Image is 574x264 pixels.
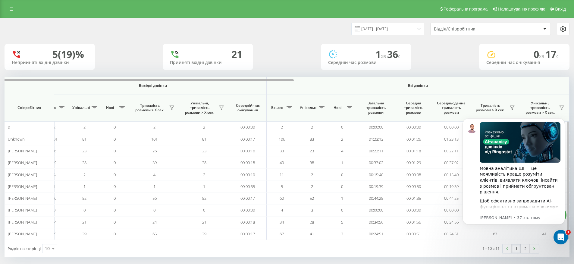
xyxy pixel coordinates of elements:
[229,216,267,228] td: 00:00:18
[341,136,343,142] span: 2
[486,60,562,65] div: Середній час очікування
[8,172,37,177] span: [PERSON_NAME]
[8,246,41,251] span: Рядків на сторінці
[102,105,118,110] span: Нові
[453,109,574,248] iframe: Intercom notifications повідомлення
[8,148,37,154] span: [PERSON_NAME]
[8,231,37,237] span: [PERSON_NAME]
[83,207,86,213] span: 0
[357,216,395,228] td: 00:34:56
[357,169,395,180] td: 00:15:40
[399,101,428,115] span: Середня тривалість розмови
[341,207,343,213] span: 0
[395,181,432,192] td: 00:09:50
[357,192,395,204] td: 00:44:25
[229,157,267,169] td: 00:00:18
[280,172,284,177] span: 11
[311,124,313,130] span: 2
[341,148,343,154] span: 4
[8,207,37,213] span: [PERSON_NAME]
[10,105,49,110] span: Співробітник
[523,101,557,115] span: Унікальні, тривалість розмови > Х сек.
[203,172,205,177] span: 2
[381,53,387,59] span: хв
[310,219,314,225] span: 28
[229,169,267,180] td: 00:00:10
[395,157,432,169] td: 00:01:29
[281,207,283,213] span: 4
[231,49,242,60] div: 21
[203,184,205,189] span: 1
[114,219,116,225] span: 0
[432,204,470,216] td: 00:00:00
[229,204,267,216] td: 00:00:00
[45,246,50,252] div: 10
[229,192,267,204] td: 00:00:17
[203,207,205,213] span: 0
[398,53,400,59] span: c
[114,196,116,201] span: 0
[202,136,206,142] span: 81
[114,160,116,165] span: 0
[8,184,37,189] span: [PERSON_NAME]
[432,145,470,157] td: 00:22:11
[554,230,568,244] iframe: Intercom live chat
[202,196,206,201] span: 52
[270,105,285,110] span: Всього
[202,160,206,165] span: 38
[310,231,314,237] span: 41
[229,121,267,133] td: 00:00:00
[311,184,313,189] span: 2
[281,184,283,189] span: 5
[182,101,217,115] span: Унікальні, тривалість розмови > Х сек.
[341,196,343,201] span: 1
[152,148,157,154] span: 26
[444,7,488,11] span: Реферальна програма
[133,103,167,113] span: Тривалість розмови > Х сек.
[545,48,559,61] span: 17
[512,244,521,253] a: 1
[114,124,116,130] span: 0
[229,181,267,192] td: 00:00:35
[555,7,566,11] span: Вихід
[395,145,432,157] td: 00:01:18
[53,172,55,177] span: 4
[8,219,37,225] span: [PERSON_NAME]
[432,169,470,180] td: 00:15:40
[521,244,530,253] a: 2
[432,157,470,169] td: 00:37:02
[310,196,314,201] span: 52
[83,184,86,189] span: 1
[395,121,432,133] td: 00:00:00
[539,53,545,59] span: хв
[341,184,343,189] span: 0
[310,160,314,165] span: 38
[153,207,155,213] span: 0
[229,228,267,240] td: 00:00:17
[357,204,395,216] td: 00:00:00
[12,60,88,65] div: Неприйняті вхідні дзвінки
[202,148,206,154] span: 23
[82,231,86,237] span: 39
[152,196,157,201] span: 56
[566,230,571,235] span: 1
[432,192,470,204] td: 00:44:25
[395,228,432,240] td: 00:00:51
[432,181,470,192] td: 00:19:39
[395,216,432,228] td: 00:01:56
[151,136,158,142] span: 101
[153,172,155,177] span: 4
[114,136,116,142] span: 0
[234,103,262,113] span: Середній час очікування
[280,219,284,225] span: 34
[114,231,116,237] span: 0
[114,172,116,177] span: 0
[8,136,25,142] span: Unknown
[330,105,345,110] span: Нові
[311,207,313,213] span: 3
[152,231,157,237] span: 65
